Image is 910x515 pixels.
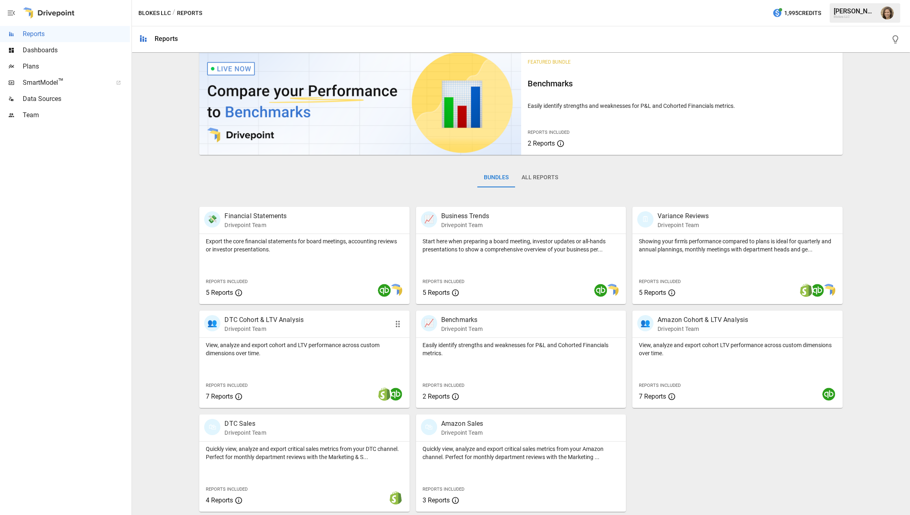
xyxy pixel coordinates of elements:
[206,487,248,492] span: Reports Included
[822,388,835,401] img: quickbooks
[639,279,681,284] span: Reports Included
[206,445,403,461] p: Quickly view, analyze and export critical sales metrics from your DTC channel. Perfect for monthl...
[639,289,666,296] span: 5 Reports
[421,211,437,227] div: 📈
[423,237,619,253] p: Start here when preparing a board meeting, investor updates or all-hands presentations to show a ...
[421,419,437,435] div: 🛍
[811,284,824,297] img: quickbooks
[155,35,178,43] div: Reports
[23,29,130,39] span: Reports
[206,279,248,284] span: Reports Included
[206,237,403,253] p: Export the core financial statements for board meetings, accounting reviews or investor presentat...
[639,237,836,253] p: Showing your firm's performance compared to plans is ideal for quarterly and annual plannings, mo...
[528,77,836,90] h6: Benchmarks
[769,6,824,21] button: 1,995Credits
[421,315,437,331] div: 📈
[528,130,569,135] span: Reports Included
[658,221,709,229] p: Drivepoint Team
[881,6,894,19] img: Amy Thacker
[606,284,619,297] img: smart model
[173,8,175,18] div: /
[206,289,233,296] span: 5 Reports
[658,325,748,333] p: Drivepoint Team
[423,487,464,492] span: Reports Included
[441,325,483,333] p: Drivepoint Team
[658,211,709,221] p: Variance Reviews
[23,78,107,88] span: SmartModel
[423,341,619,357] p: Easily identify strengths and weaknesses for P&L and Cohorted Financials metrics.
[441,419,483,429] p: Amazon Sales
[834,15,876,19] div: Blokes LLC
[224,221,287,229] p: Drivepoint Team
[206,393,233,400] span: 7 Reports
[23,94,130,104] span: Data Sources
[800,284,813,297] img: shopify
[423,496,450,504] span: 3 Reports
[423,445,619,461] p: Quickly view, analyze and export critical sales metrics from your Amazon channel. Perfect for mon...
[378,388,391,401] img: shopify
[224,429,266,437] p: Drivepoint Team
[204,315,220,331] div: 👥
[206,341,403,357] p: View, analyze and export cohort and LTV performance across custom dimensions over time.
[528,102,836,110] p: Easily identify strengths and weaknesses for P&L and Cohorted Financials metrics.
[206,383,248,388] span: Reports Included
[441,221,489,229] p: Drivepoint Team
[784,8,821,18] span: 1,995 Credits
[637,315,653,331] div: 👥
[441,315,483,325] p: Benchmarks
[423,393,450,400] span: 2 Reports
[224,325,304,333] p: Drivepoint Team
[834,7,876,15] div: [PERSON_NAME]
[639,383,681,388] span: Reports Included
[204,419,220,435] div: 🛍
[876,2,899,24] button: Amy Thacker
[204,211,220,227] div: 💸
[423,383,464,388] span: Reports Included
[23,110,130,120] span: Team
[423,279,464,284] span: Reports Included
[389,388,402,401] img: quickbooks
[224,211,287,221] p: Financial Statements
[639,341,836,357] p: View, analyze and export cohort LTV performance across custom dimensions over time.
[477,168,515,187] button: Bundles
[58,77,64,87] span: ™
[378,284,391,297] img: quickbooks
[515,168,565,187] button: All Reports
[528,139,555,147] span: 2 Reports
[441,211,489,221] p: Business Trends
[23,62,130,71] span: Plans
[637,211,653,227] div: 🗓
[224,315,304,325] p: DTC Cohort & LTV Analysis
[441,429,483,437] p: Drivepoint Team
[199,49,521,155] img: video thumbnail
[224,419,266,429] p: DTC Sales
[639,393,666,400] span: 7 Reports
[528,59,571,65] span: Featured Bundle
[389,491,402,504] img: shopify
[658,315,748,325] p: Amazon Cohort & LTV Analysis
[822,284,835,297] img: smart model
[138,8,171,18] button: Blokes LLC
[594,284,607,297] img: quickbooks
[23,45,130,55] span: Dashboards
[206,496,233,504] span: 4 Reports
[423,289,450,296] span: 5 Reports
[389,284,402,297] img: smart model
